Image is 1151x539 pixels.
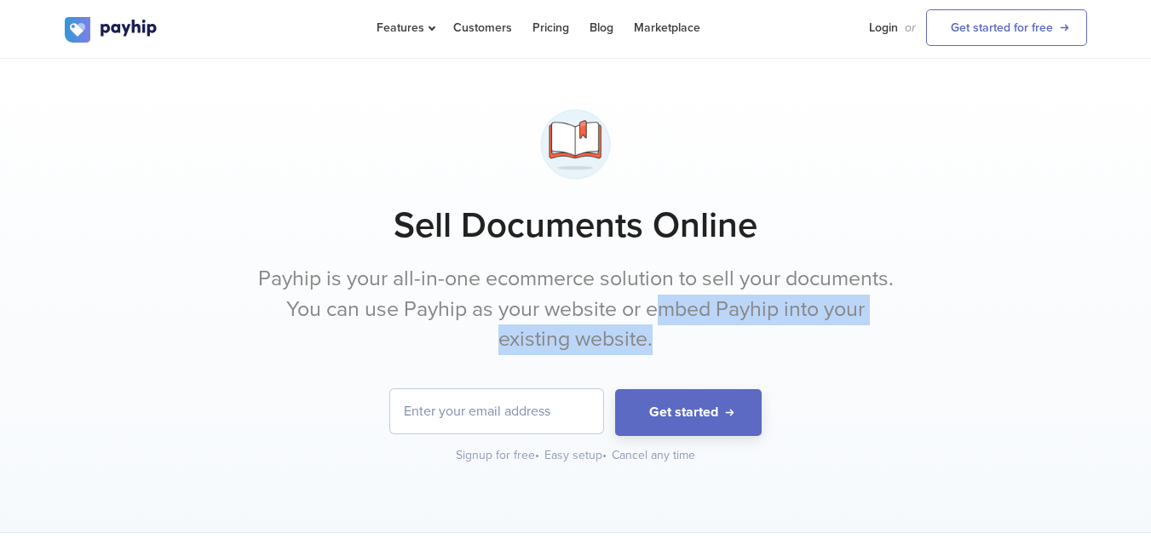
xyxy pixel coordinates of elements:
div: Cancel any time [612,447,695,464]
input: Enter your email address [390,389,603,433]
h1: Sell Documents Online [65,204,1087,247]
button: Get started [615,389,762,436]
div: Easy setup [544,447,608,464]
a: Get started for free [926,9,1087,46]
span: Features [377,20,433,35]
div: Signup for free [456,447,541,464]
p: Payhip is your all-in-one ecommerce solution to sell your documents. You can use Payhip as your w... [256,264,895,355]
img: logo.svg [65,17,158,43]
img: bookmark-6w6ifwtzjfv4eucylhl5b3.png [532,101,619,187]
span: • [535,448,539,462]
span: • [602,448,607,462]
